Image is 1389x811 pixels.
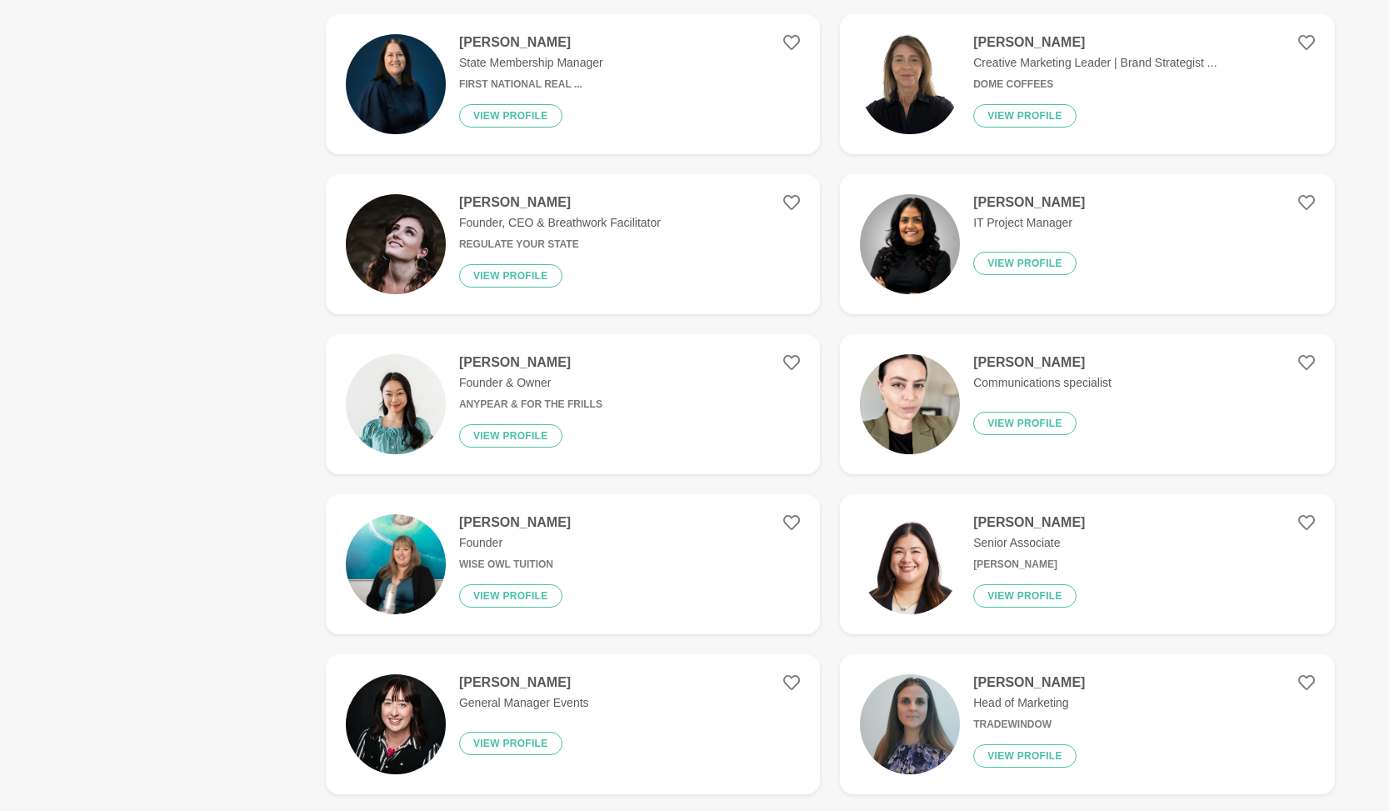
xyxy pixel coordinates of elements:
[973,252,1077,275] button: View profile
[459,584,562,608] button: View profile
[973,558,1085,571] h6: [PERSON_NAME]
[459,514,571,531] h4: [PERSON_NAME]
[326,654,820,794] a: [PERSON_NAME]General Manager EventsView profile
[973,78,1217,91] h6: Dome Coffees
[459,214,661,232] p: Founder, CEO & Breathwork Facilitator
[860,194,960,294] img: 01aee5e50c87abfaa70c3c448cb39ff495e02bc9-1024x1024.jpg
[459,398,602,411] h6: Anypear & For The Frills
[459,424,562,448] button: View profile
[459,732,562,755] button: View profile
[459,674,589,691] h4: [PERSON_NAME]
[860,674,960,774] img: c724776dc99761a00405e7ba7396f8f6c669588d-432x432.jpg
[840,654,1334,794] a: [PERSON_NAME]Head of MarketingTradeWindowView profile
[840,334,1334,474] a: [PERSON_NAME]Communications specialistView profile
[459,354,602,371] h4: [PERSON_NAME]
[973,674,1085,691] h4: [PERSON_NAME]
[840,174,1334,314] a: [PERSON_NAME]IT Project ManagerView profile
[346,194,446,294] img: 8185ea49deb297eade9a2e5250249276829a47cd-920x897.jpg
[973,34,1217,51] h4: [PERSON_NAME]
[459,104,562,128] button: View profile
[860,514,960,614] img: 2065c977deca5582564cba554cbb32bb2825ac78-591x591.jpg
[840,14,1334,154] a: [PERSON_NAME]Creative Marketing Leader | Brand Strategist ...Dome CoffeesView profile
[459,238,661,251] h6: Regulate Your State
[459,54,603,72] p: State Membership Manager
[973,534,1085,552] p: Senior Associate
[459,558,571,571] h6: Wise Owl Tuition
[973,412,1077,435] button: View profile
[973,104,1077,128] button: View profile
[326,334,820,474] a: [PERSON_NAME]Founder & OwnerAnypear & For The FrillsView profile
[346,34,446,134] img: 069e74e823061df2a8545ae409222f10bd8cae5f-900x600.png
[459,534,571,552] p: Founder
[973,374,1112,392] p: Communications specialist
[346,354,446,454] img: cd6701a6e23a289710e5cd97f2d30aa7cefffd58-2965x2965.jpg
[326,14,820,154] a: [PERSON_NAME]State Membership ManagerFirst National Real ...View profile
[459,34,603,51] h4: [PERSON_NAME]
[973,694,1085,712] p: Head of Marketing
[973,54,1217,72] p: Creative Marketing Leader | Brand Strategist ...
[973,354,1112,371] h4: [PERSON_NAME]
[860,354,960,454] img: f57684807768b7db383628406bc917f00ebb0196-2316x3088.jpg
[326,494,820,634] a: [PERSON_NAME]FounderWise Owl TuitionView profile
[973,584,1077,608] button: View profile
[860,34,960,134] img: 675efa3b2e966e5c68b6c0b6a55f808c2d9d66a7-1333x2000.png
[973,514,1085,531] h4: [PERSON_NAME]
[973,194,1085,211] h4: [PERSON_NAME]
[459,78,603,91] h6: First National Real ...
[459,264,562,288] button: View profile
[973,744,1077,768] button: View profile
[459,194,661,211] h4: [PERSON_NAME]
[840,494,1334,634] a: [PERSON_NAME]Senior Associate[PERSON_NAME]View profile
[973,718,1085,731] h6: TradeWindow
[346,514,446,614] img: a530bc8d2a2e0627e4f81662508317a5eb6ed64f-4000x6000.jpg
[459,694,589,712] p: General Manager Events
[973,214,1085,232] p: IT Project Manager
[326,174,820,314] a: [PERSON_NAME]Founder, CEO & Breathwork FacilitatorRegulate Your StateView profile
[459,374,602,392] p: Founder & Owner
[346,674,446,774] img: 21837c0d11a1f80e466b67059185837be14aa2a2-200x200.jpg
